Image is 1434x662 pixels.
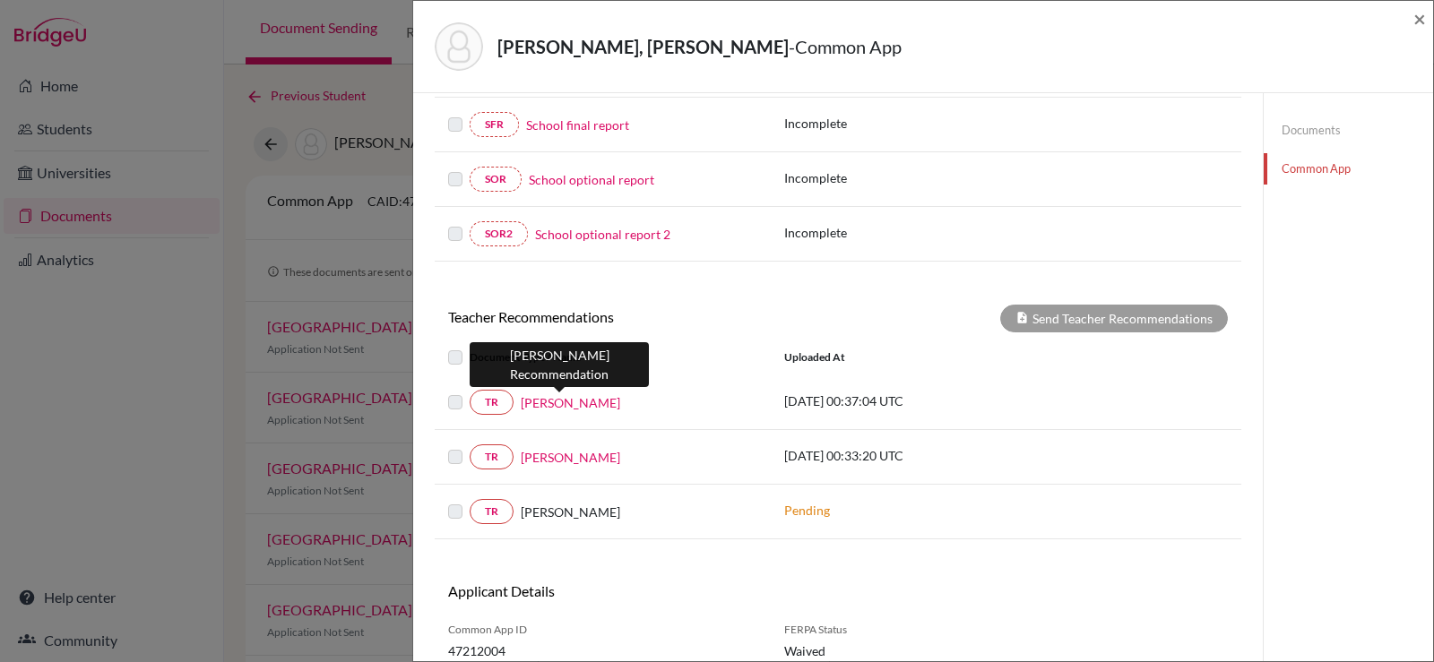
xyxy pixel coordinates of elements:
[1264,115,1433,146] a: Documents
[470,167,522,192] a: SOR
[529,170,654,189] a: School optional report
[521,448,620,467] a: [PERSON_NAME]
[1264,153,1433,185] a: Common App
[535,225,670,244] a: School optional report 2
[435,347,771,368] div: Document Type / Name
[771,347,1040,368] div: Uploaded at
[784,622,959,638] span: FERPA Status
[435,308,838,325] h6: Teacher Recommendations
[1000,305,1228,332] div: Send Teacher Recommendations
[784,641,959,660] span: Waived
[470,221,528,246] a: SOR2
[448,641,757,660] span: 47212004
[784,168,969,187] p: Incomplete
[526,116,629,134] a: School final report
[789,36,902,57] span: - Common App
[521,503,620,521] span: [PERSON_NAME]
[448,622,757,638] span: Common App ID
[497,36,789,57] strong: [PERSON_NAME], [PERSON_NAME]
[470,342,649,387] div: [PERSON_NAME] Recommendation
[521,393,620,412] a: [PERSON_NAME]
[470,499,514,524] a: TR
[784,223,969,242] p: Incomplete
[470,390,514,415] a: TR
[784,114,969,133] p: Incomplete
[784,501,1026,520] p: Pending
[784,446,1026,465] p: [DATE] 00:33:20 UTC
[1413,5,1426,31] span: ×
[470,112,519,137] a: SFR
[784,391,1026,410] p: [DATE] 00:37:04 UTC
[448,582,825,599] h6: Applicant Details
[470,444,514,469] a: TR
[1413,8,1426,30] button: Close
